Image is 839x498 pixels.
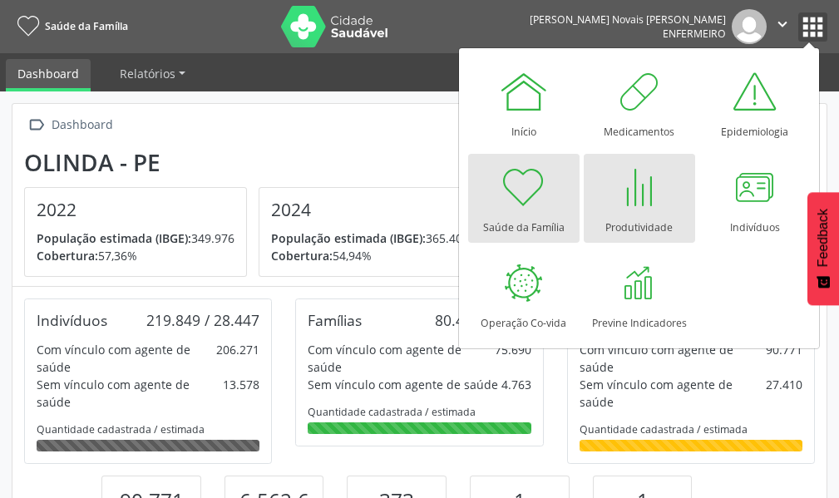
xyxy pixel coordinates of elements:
[732,9,767,44] img: img
[663,27,726,41] span: Enfermeiro
[308,405,531,419] div: Quantidade cadastrada / estimada
[146,311,259,329] div: 219.849 / 28.447
[271,200,469,220] h4: 2024
[6,59,91,91] a: Dashboard
[584,154,695,243] a: Produtividade
[816,209,831,267] span: Feedback
[435,311,531,329] div: 80.453 / 1.126
[807,192,839,305] button: Feedback - Mostrar pesquisa
[24,113,116,137] a:  Dashboard
[773,15,792,33] i: 
[468,154,580,243] a: Saúde da Família
[120,66,175,81] span: Relatórios
[48,113,116,137] div: Dashboard
[767,9,798,44] button: 
[37,200,234,220] h4: 2022
[766,376,802,411] div: 27.410
[271,229,469,247] p: 365.402
[699,58,811,147] a: Epidemiologia
[216,341,259,376] div: 206.271
[530,12,726,27] div: [PERSON_NAME] Novais [PERSON_NAME]
[580,341,766,376] div: Com vínculo com agente de saúde
[271,247,469,264] p: 54,94%
[108,59,197,88] a: Relatórios
[468,249,580,338] a: Operação Co-vida
[271,248,333,264] span: Cobertura:
[37,247,234,264] p: 57,36%
[24,113,48,137] i: 
[308,376,498,393] div: Sem vínculo com agente de saúde
[12,12,128,40] a: Saúde da Família
[468,58,580,147] a: Início
[584,58,695,147] a: Medicamentos
[580,422,802,436] div: Quantidade cadastrada / estimada
[580,376,766,411] div: Sem vínculo com agente de saúde
[766,341,802,376] div: 90.771
[37,229,234,247] p: 349.976
[24,149,493,176] div: Olinda - PE
[37,422,259,436] div: Quantidade cadastrada / estimada
[308,341,494,376] div: Com vínculo com agente de saúde
[798,12,827,42] button: apps
[37,311,107,329] div: Indivíduos
[495,341,531,376] div: 75.690
[699,154,811,243] a: Indivíduos
[223,376,259,411] div: 13.578
[37,248,98,264] span: Cobertura:
[308,311,362,329] div: Famílias
[37,230,191,246] span: População estimada (IBGE):
[584,249,695,338] a: Previne Indicadores
[37,376,223,411] div: Sem vínculo com agente de saúde
[45,19,128,33] span: Saúde da Família
[37,341,216,376] div: Com vínculo com agente de saúde
[271,230,426,246] span: População estimada (IBGE):
[501,376,531,393] div: 4.763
